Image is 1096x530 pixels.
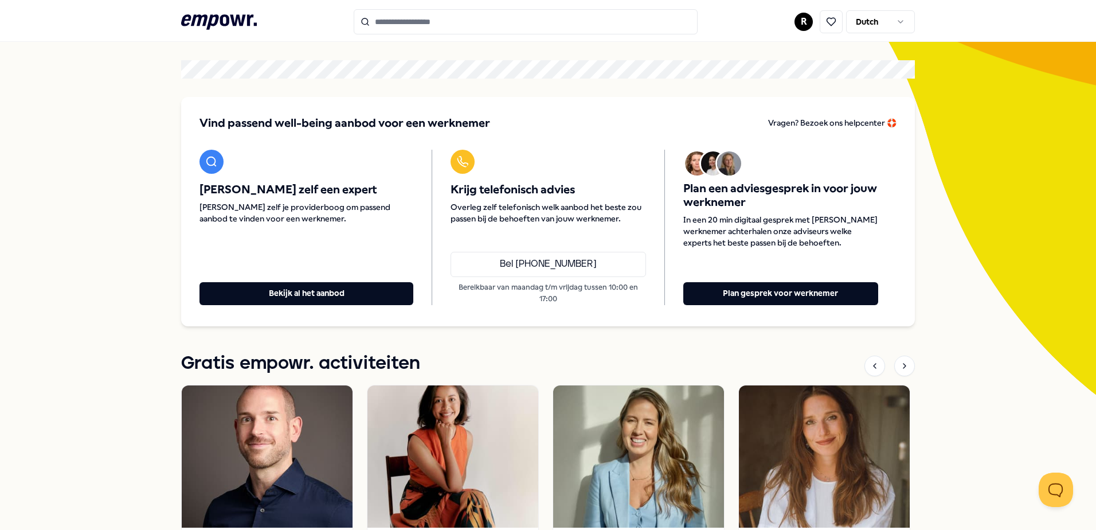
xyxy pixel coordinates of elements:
button: R [794,13,813,31]
span: Plan een adviesgesprek in voor jouw werknemer [683,182,878,209]
span: In een 20 min digitaal gesprek met [PERSON_NAME] werknemer achterhalen onze adviseurs welke exper... [683,214,878,248]
h1: Gratis empowr. activiteiten [181,349,420,378]
span: Vind passend well-being aanbod voor een werknemer [199,115,490,131]
img: activity image [739,385,910,528]
img: activity image [553,385,724,528]
button: Bekijk al het aanbod [199,282,413,305]
img: Avatar [701,151,725,176]
input: Search for products, categories or subcategories [354,9,698,34]
span: Overleg zelf telefonisch welk aanbod het beste zou passen bij de behoeften van jouw werknemer. [451,201,645,224]
span: Vragen? Bezoek ons helpcenter 🛟 [768,118,897,127]
img: activity image [182,385,353,528]
iframe: Help Scout Beacon - Open [1039,473,1073,507]
span: [PERSON_NAME] zelf een expert [199,183,413,197]
a: Vragen? Bezoek ons helpcenter 🛟 [768,115,897,131]
p: Bereikbaar van maandag t/m vrijdag tussen 10:00 en 17:00 [451,282,645,305]
img: activity image [367,385,538,528]
span: Krijg telefonisch advies [451,183,645,197]
img: Avatar [685,151,709,176]
a: Bel [PHONE_NUMBER] [451,252,645,277]
button: Plan gesprek voor werknemer [683,282,878,305]
span: [PERSON_NAME] zelf je providerboog om passend aanbod te vinden voor een werknemer. [199,201,413,224]
img: Avatar [717,151,741,176]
